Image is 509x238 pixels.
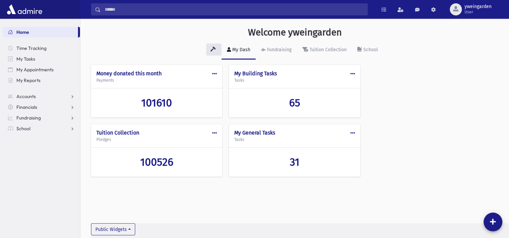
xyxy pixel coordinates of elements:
a: 100526 [96,156,217,168]
h3: Welcome yweingarden [248,27,342,38]
h4: My Building Tasks [234,70,355,77]
a: My Tasks [3,54,80,64]
div: My Dash [231,47,250,53]
span: Time Tracking [16,45,47,51]
h5: Pledges [96,137,217,142]
span: My Tasks [16,56,35,62]
a: School [3,123,80,134]
a: Fundraising [3,112,80,123]
a: Accounts [3,91,80,102]
a: My Dash [222,41,256,60]
a: Fundraising [256,41,297,60]
span: 65 [289,96,300,109]
span: User [464,9,492,15]
a: 31 [234,156,355,168]
input: Search [101,3,367,15]
h5: Tasks [234,137,355,142]
span: Accounts [16,93,36,99]
a: Home [3,27,78,37]
div: Fundraising [266,47,291,53]
h4: Tuition Collection [96,130,217,136]
span: Financials [16,104,37,110]
span: Home [16,29,29,35]
button: Public Widgets [91,223,135,235]
a: 101610 [96,96,217,109]
div: Tuition Collection [308,47,347,53]
div: School [362,47,378,53]
a: My Reports [3,75,80,86]
a: 65 [234,96,355,109]
span: yweingarden [464,4,492,9]
a: School [352,41,383,60]
span: My Appointments [16,67,54,73]
h5: Payments [96,78,217,83]
a: Financials [3,102,80,112]
span: 100526 [140,156,173,168]
span: School [16,126,30,132]
h4: Money donated this month [96,70,217,77]
img: AdmirePro [5,3,44,16]
a: My Appointments [3,64,80,75]
span: My Reports [16,77,40,83]
a: Tuition Collection [297,41,352,60]
span: 31 [290,156,300,168]
a: Time Tracking [3,43,80,54]
h5: Tasks [234,78,355,83]
span: 101610 [141,96,172,109]
span: Fundraising [16,115,41,121]
h4: My General Tasks [234,130,355,136]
